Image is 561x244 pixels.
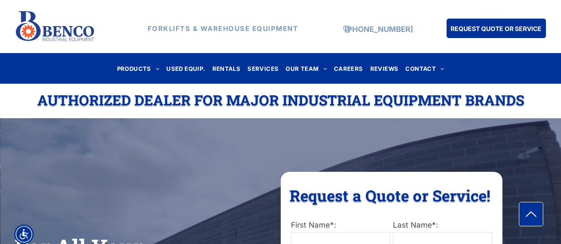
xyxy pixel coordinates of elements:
label: First Name*: [291,220,390,231]
a: RENTALS [209,62,244,74]
a: REQUEST QUOTE OR SERVICE [447,19,546,38]
a: SERVICES [244,62,282,74]
a: PRODUCTS [114,62,163,74]
a: [PHONE_NUMBER] [345,25,413,34]
a: CAREERS [330,62,367,74]
a: OUR TEAM [282,62,330,74]
div: Accessibility Menu [14,225,34,244]
a: CONTACT [402,62,447,74]
label: Last Name*: [393,220,492,231]
span: Request a Quote or Service! [290,185,490,205]
strong: FORKLIFTS & WAREHOUSE EQUIPMENT [148,24,298,33]
a: USED EQUIP. [163,62,208,74]
a: REVIEWS [367,62,402,74]
span: REQUEST QUOTE OR SERVICE [451,20,541,37]
span: Authorized Dealer For Major Industrial Equipment Brands [37,90,524,109]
